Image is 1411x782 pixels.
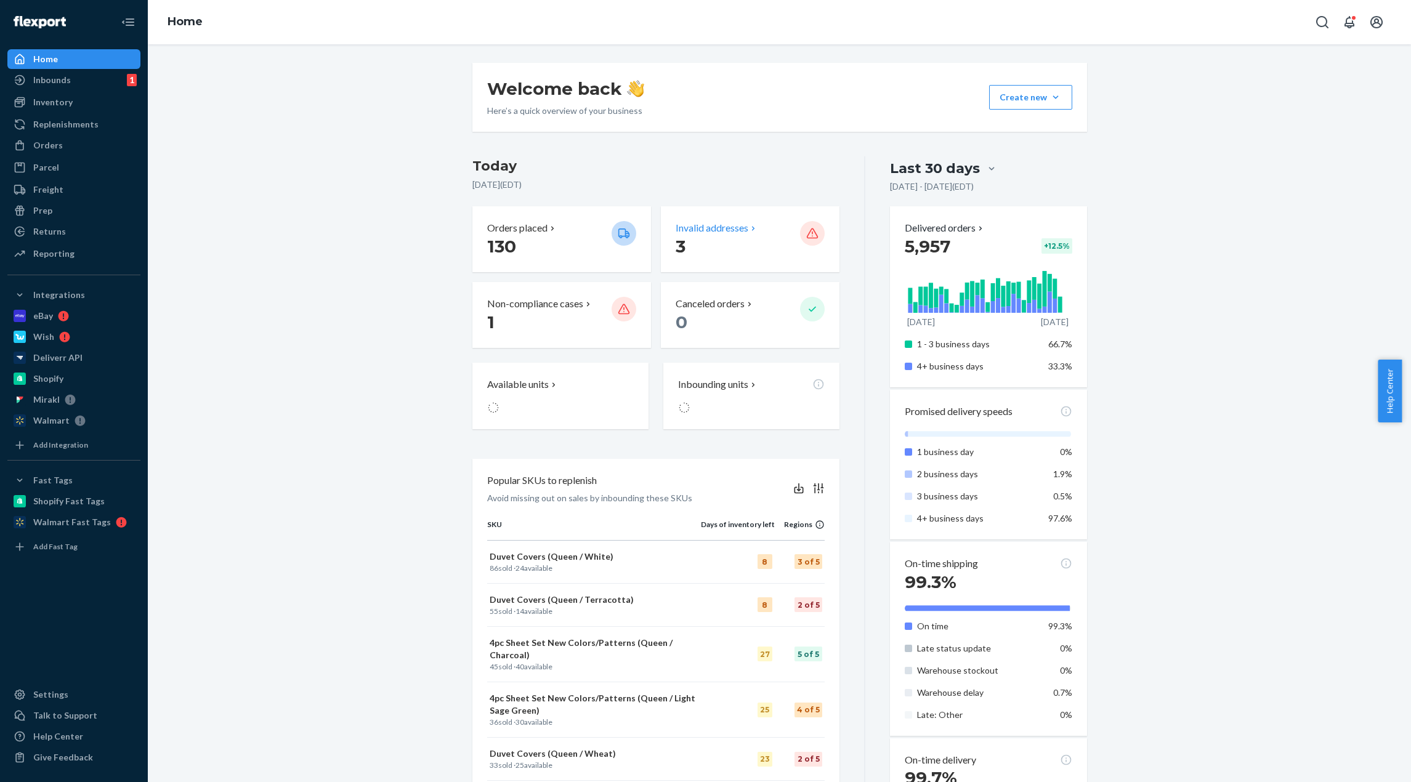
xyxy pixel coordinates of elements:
p: sold · available [490,760,698,770]
span: 24 [515,563,524,573]
span: 99.3% [1048,621,1072,631]
div: Deliverr API [33,352,83,364]
span: 1 [487,312,495,333]
div: Integrations [33,289,85,301]
p: 1 business day [917,446,1038,458]
p: Late status update [917,642,1038,655]
p: Invalid addresses [676,221,748,235]
p: 4+ business days [917,512,1038,525]
div: Reporting [33,248,75,260]
span: 1.9% [1053,469,1072,479]
img: Flexport logo [14,16,66,28]
div: Talk to Support [33,709,97,722]
span: 36 [490,717,498,727]
div: 4 of 5 [794,703,822,717]
div: 1 [127,74,137,86]
a: Mirakl [7,390,140,409]
p: Warehouse delay [917,687,1038,699]
span: 97.6% [1048,513,1072,523]
span: 33 [490,760,498,770]
span: 0% [1060,446,1072,457]
p: 4pc Sheet Set New Colors/Patterns (Queen / Light Sage Green) [490,692,698,717]
a: Shopify Fast Tags [7,491,140,511]
div: Fast Tags [33,474,73,486]
p: On-time delivery [905,753,976,767]
p: Non-compliance cases [487,297,583,311]
span: 3 [676,236,685,257]
p: 4+ business days [917,360,1038,373]
a: Reporting [7,244,140,264]
p: Promised delivery speeds [905,405,1013,419]
div: Walmart [33,414,70,427]
button: Create new [989,85,1072,110]
p: [DATE] [1041,316,1069,328]
p: Duvet Covers (Queen / Wheat) [490,748,698,760]
button: Delivered orders [905,221,985,235]
p: [DATE] [907,316,935,328]
span: 99.3% [905,571,956,592]
div: Prep [33,204,52,217]
span: 14 [515,607,524,616]
div: 27 [758,647,772,661]
span: 130 [487,236,516,257]
a: Wish [7,327,140,347]
button: Open account menu [1364,10,1389,34]
div: Regions [775,519,825,530]
a: Replenishments [7,115,140,134]
a: Orders [7,135,140,155]
p: Late: Other [917,709,1038,721]
p: Popular SKUs to replenish [487,474,597,488]
p: [DATE] - [DATE] ( EDT ) [890,180,974,193]
div: Give Feedback [33,751,93,764]
p: 1 - 3 business days [917,338,1038,350]
div: Parcel [33,161,59,174]
p: 2 business days [917,468,1038,480]
div: Inbounds [33,74,71,86]
button: Open notifications [1337,10,1362,34]
span: 25 [515,760,524,770]
a: Returns [7,222,140,241]
a: Inventory [7,92,140,112]
button: Invalid addresses 3 [661,206,839,272]
button: Give Feedback [7,748,140,767]
a: Inbounds1 [7,70,140,90]
button: Talk to Support [7,706,140,725]
a: Add Integration [7,435,140,455]
span: 0 [676,312,687,333]
p: Canceled orders [676,297,745,311]
p: Inbounding units [678,377,748,392]
p: sold · available [490,661,698,672]
a: Deliverr API [7,348,140,368]
div: Mirakl [33,393,60,406]
p: Duvet Covers (Queen / Terracotta) [490,594,698,606]
div: Returns [33,225,66,238]
p: Here’s a quick overview of your business [487,105,644,117]
span: 0% [1060,643,1072,653]
span: Support [8,9,52,20]
div: 5 of 5 [794,647,822,661]
a: eBay [7,306,140,326]
a: Walmart Fast Tags [7,512,140,532]
p: On time [917,620,1038,632]
div: 25 [758,703,772,717]
span: 40 [515,662,524,671]
div: Add Fast Tag [33,541,78,552]
div: + 12.5 % [1041,238,1072,254]
p: [DATE] ( EDT ) [472,179,840,191]
p: Available units [487,377,549,392]
button: Non-compliance cases 1 [472,282,651,348]
div: 8 [758,597,772,612]
div: Freight [33,183,63,196]
button: Orders placed 130 [472,206,651,272]
span: 55 [490,607,498,616]
p: On-time shipping [905,557,978,571]
div: Last 30 days [890,159,980,178]
button: Help Center [1378,360,1402,422]
button: Integrations [7,285,140,305]
div: 3 of 5 [794,554,822,569]
span: 45 [490,662,498,671]
a: Add Fast Tag [7,537,140,557]
span: 0% [1060,709,1072,720]
div: 23 [758,752,772,767]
